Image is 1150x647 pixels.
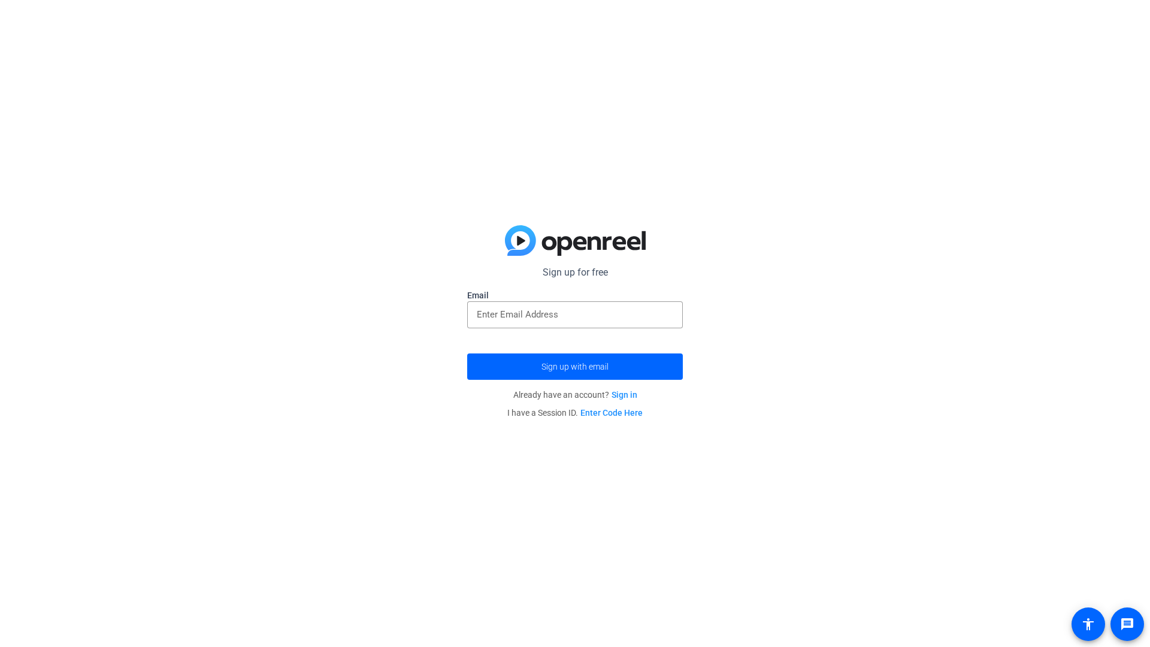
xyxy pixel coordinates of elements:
span: Already have an account? [513,390,637,400]
p: Sign up for free [467,265,683,280]
span: I have a Session ID. [507,408,643,418]
mat-icon: accessibility [1081,617,1095,631]
button: Sign up with email [467,353,683,380]
img: blue-gradient.svg [505,225,646,256]
a: Enter Code Here [580,408,643,418]
input: Enter Email Address [477,307,673,322]
a: Sign in [612,390,637,400]
mat-icon: message [1120,617,1134,631]
label: Email [467,289,683,301]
